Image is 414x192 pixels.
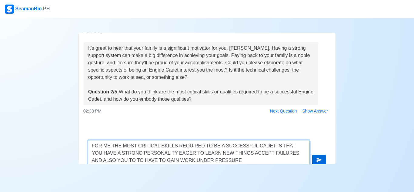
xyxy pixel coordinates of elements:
div: 02:38 PM [83,106,331,116]
img: Logo [5,5,14,14]
textarea: FOR ME THE MOST CRITICAL SKILLS REQUIRED TO BE A SUCCESSFUL CADET IS THAT YOU HAVE A STRONG PERSO... [88,140,310,166]
strong: Question 2/5: [88,89,119,94]
button: Show Answer [300,106,331,116]
div: SeamanBio [5,5,50,14]
button: Next Question [267,106,300,116]
span: .PH [42,6,50,11]
div: It's great to hear that your family is a significant motivator for you, [PERSON_NAME]. Having a s... [88,45,314,103]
